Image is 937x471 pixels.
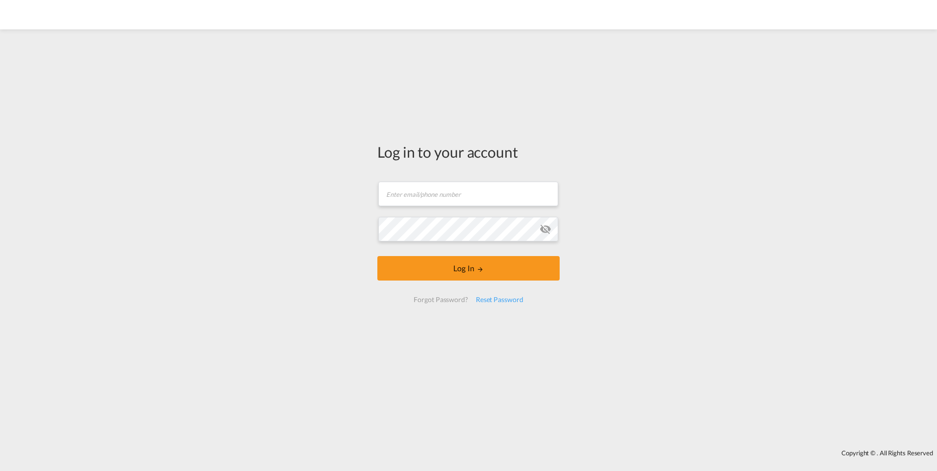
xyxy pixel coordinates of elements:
div: Log in to your account [377,141,560,162]
button: LOGIN [377,256,560,281]
md-icon: icon-eye-off [540,223,551,235]
div: Forgot Password? [410,291,471,308]
div: Reset Password [472,291,527,308]
input: Enter email/phone number [378,182,558,206]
